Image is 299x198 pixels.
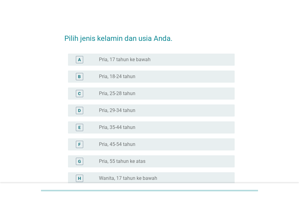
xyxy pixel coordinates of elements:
[99,124,135,130] label: Pria, 35-44 tahun
[78,141,81,147] div: F
[99,107,135,114] label: Pria, 29-34 tahun
[99,158,145,164] label: Pria, 55 tahun ke atas
[99,57,151,63] label: Pria, 17 tahun ke bawah
[78,158,81,164] div: G
[78,107,81,114] div: D
[78,124,81,130] div: E
[78,73,81,80] div: B
[78,56,81,63] div: A
[99,91,135,97] label: Pria, 25-28 tahun
[99,74,135,80] label: Pria, 18-24 tahun
[99,175,157,181] label: Wanita, 17 tahun ke bawah
[99,141,135,147] label: Pria, 45-54 tahun
[78,175,81,181] div: H
[64,27,235,44] h2: Pilih jenis kelamin dan usia Anda.
[78,90,81,97] div: C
